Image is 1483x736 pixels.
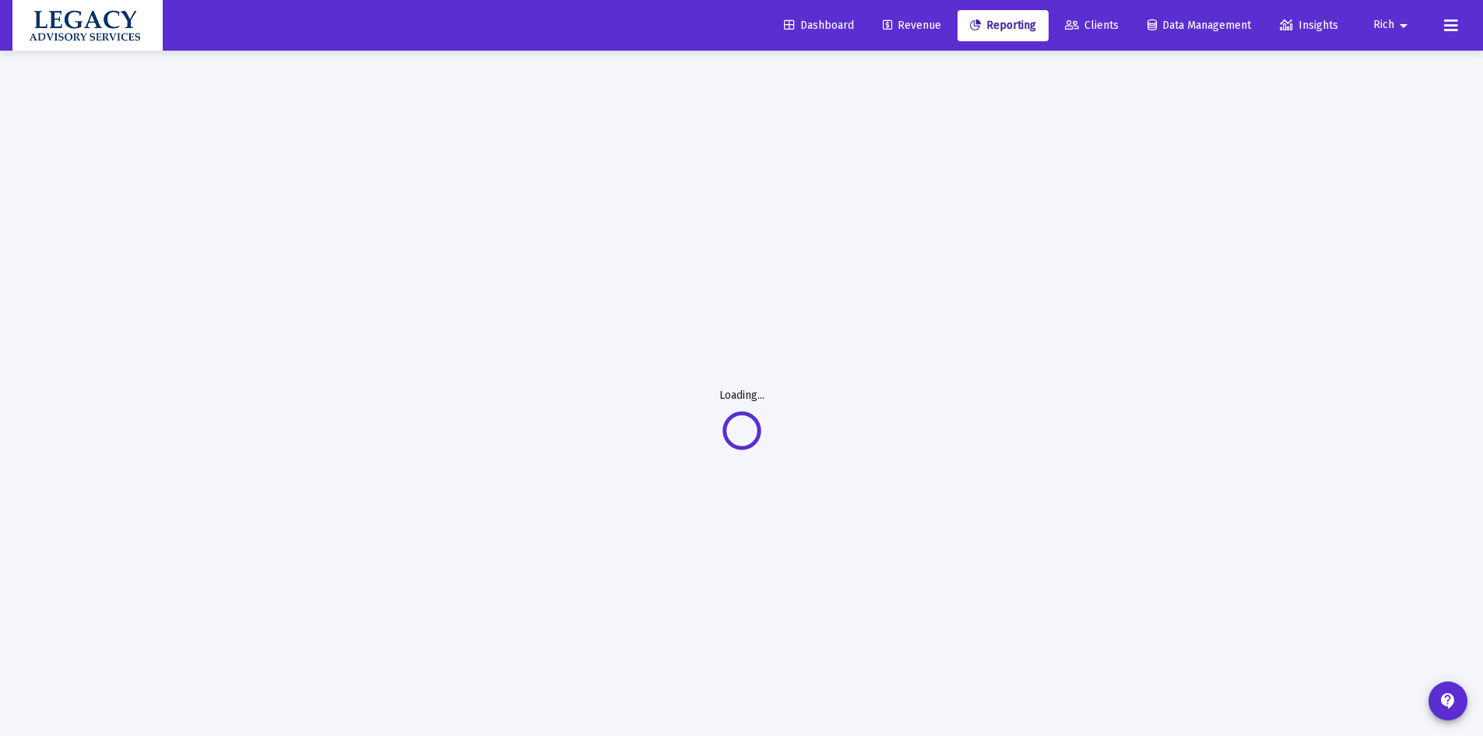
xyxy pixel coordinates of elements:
[1053,10,1131,41] a: Clients
[24,10,151,41] img: Dashboard
[1355,9,1432,40] button: Rich
[1280,19,1338,32] span: Insights
[1394,10,1413,41] mat-icon: arrow_drop_down
[883,19,941,32] span: Revenue
[958,10,1049,41] a: Reporting
[870,10,954,41] a: Revenue
[784,19,854,32] span: Dashboard
[771,10,866,41] a: Dashboard
[1065,19,1119,32] span: Clients
[1267,10,1351,41] a: Insights
[1135,10,1263,41] a: Data Management
[1439,692,1457,710] mat-icon: contact_support
[1147,19,1251,32] span: Data Management
[1373,19,1394,32] span: Rich
[970,19,1036,32] span: Reporting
